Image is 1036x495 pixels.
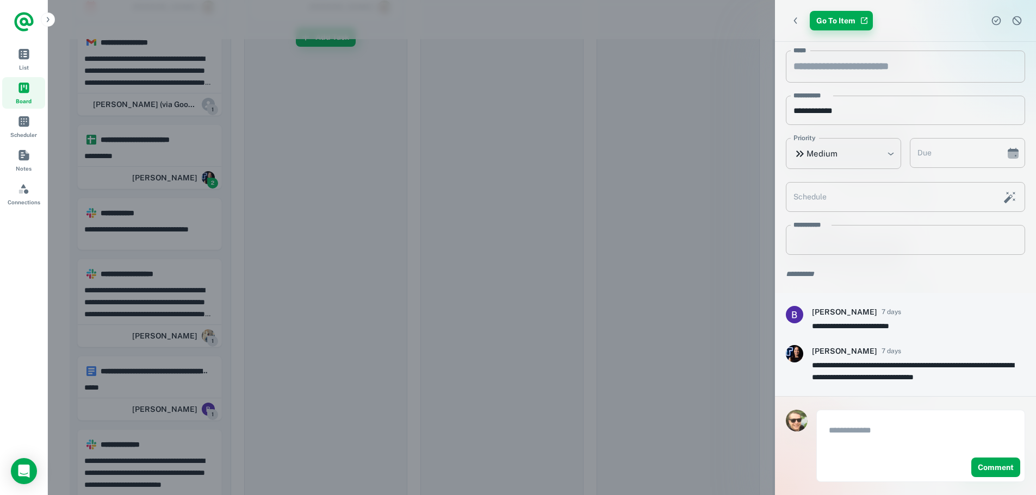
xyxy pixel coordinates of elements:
[810,11,873,30] a: Go To Item
[1001,188,1019,206] button: Schedule this task with AI
[1002,142,1024,164] button: Choose date
[786,345,803,362] img: ALV-UjVpp4BErfqksJbpmfpGPvjRwPSxGphc4Dbq4uEqG6GOCZsNuAE4=s64
[2,145,45,176] a: Notes
[812,345,877,357] h6: [PERSON_NAME]
[775,42,1036,396] div: scrollable content
[2,178,45,210] a: Connections
[2,77,45,109] a: Board
[786,410,808,431] img: Karl Chaffey
[1009,12,1025,29] button: Dismiss task
[2,43,45,75] a: List
[988,12,1004,29] button: Complete task
[11,458,37,484] div: Open Intercom Messenger
[8,198,40,206] span: Connections
[786,11,805,30] button: Back
[793,133,816,143] label: Priority
[882,346,901,356] span: 7 days
[882,307,901,317] span: 7 days
[786,306,803,323] img: ACg8ocLCR1GwGUtbcKatLk8JzUfvj5241BG6MSQE5icZ9NSffunErA=s64
[971,458,1020,477] button: Comment
[812,306,877,318] h6: [PERSON_NAME]
[19,63,29,72] span: List
[786,138,901,169] div: Medium
[2,111,45,142] a: Scheduler
[10,130,37,139] span: Scheduler
[16,164,32,173] span: Notes
[16,97,32,105] span: Board
[13,11,35,33] a: Logo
